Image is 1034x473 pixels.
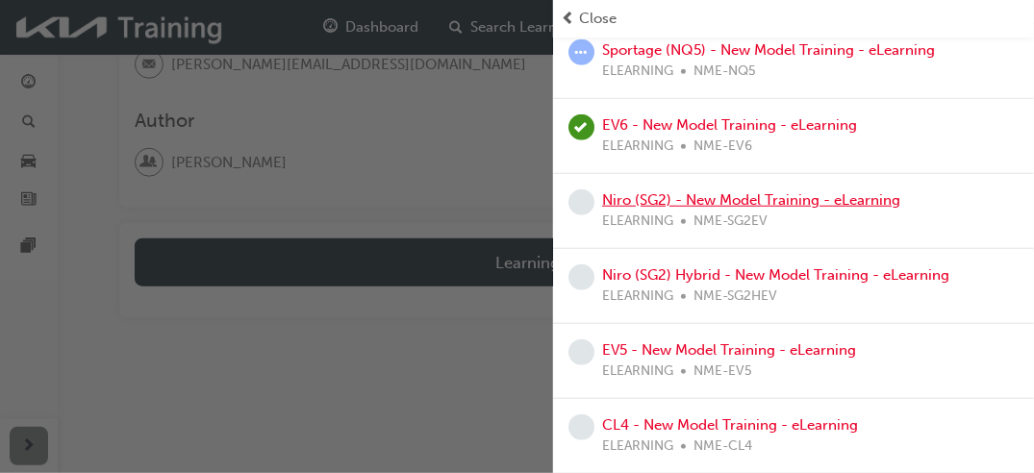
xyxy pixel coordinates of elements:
span: learningRecordVerb_NONE-icon [568,264,594,290]
span: ELEARNING [602,136,673,158]
a: Niro (SG2) Hybrid - New Model Training - eLearning [602,266,949,284]
span: learningRecordVerb_NONE-icon [568,339,594,365]
a: CL4 - New Model Training - eLearning [602,416,858,434]
span: NME-EV6 [694,136,752,158]
span: learningRecordVerb_NONE-icon [568,189,594,215]
span: learningRecordVerb_COMPLETE-icon [568,114,594,140]
span: NME-SG2EV [694,211,768,233]
a: Sportage (NQ5) - New Model Training - eLearning [602,41,935,59]
span: ELEARNING [602,286,673,308]
span: ELEARNING [602,361,673,383]
span: NME-SG2HEV [694,286,777,308]
span: learningRecordVerb_NONE-icon [568,414,594,440]
span: NME-NQ5 [694,61,756,83]
span: ELEARNING [602,211,673,233]
span: ELEARNING [602,436,673,458]
span: prev-icon [561,8,575,30]
a: Niro (SG2) - New Model Training - eLearning [602,191,900,209]
span: Close [579,8,617,30]
span: learningRecordVerb_ATTEMPT-icon [568,39,594,65]
button: prev-iconClose [561,8,1026,30]
a: EV5 - New Model Training - eLearning [602,341,856,359]
span: ELEARNING [602,61,673,83]
a: EV6 - New Model Training - eLearning [602,116,857,134]
span: NME-EV5 [694,361,752,383]
span: NME-CL4 [694,436,752,458]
